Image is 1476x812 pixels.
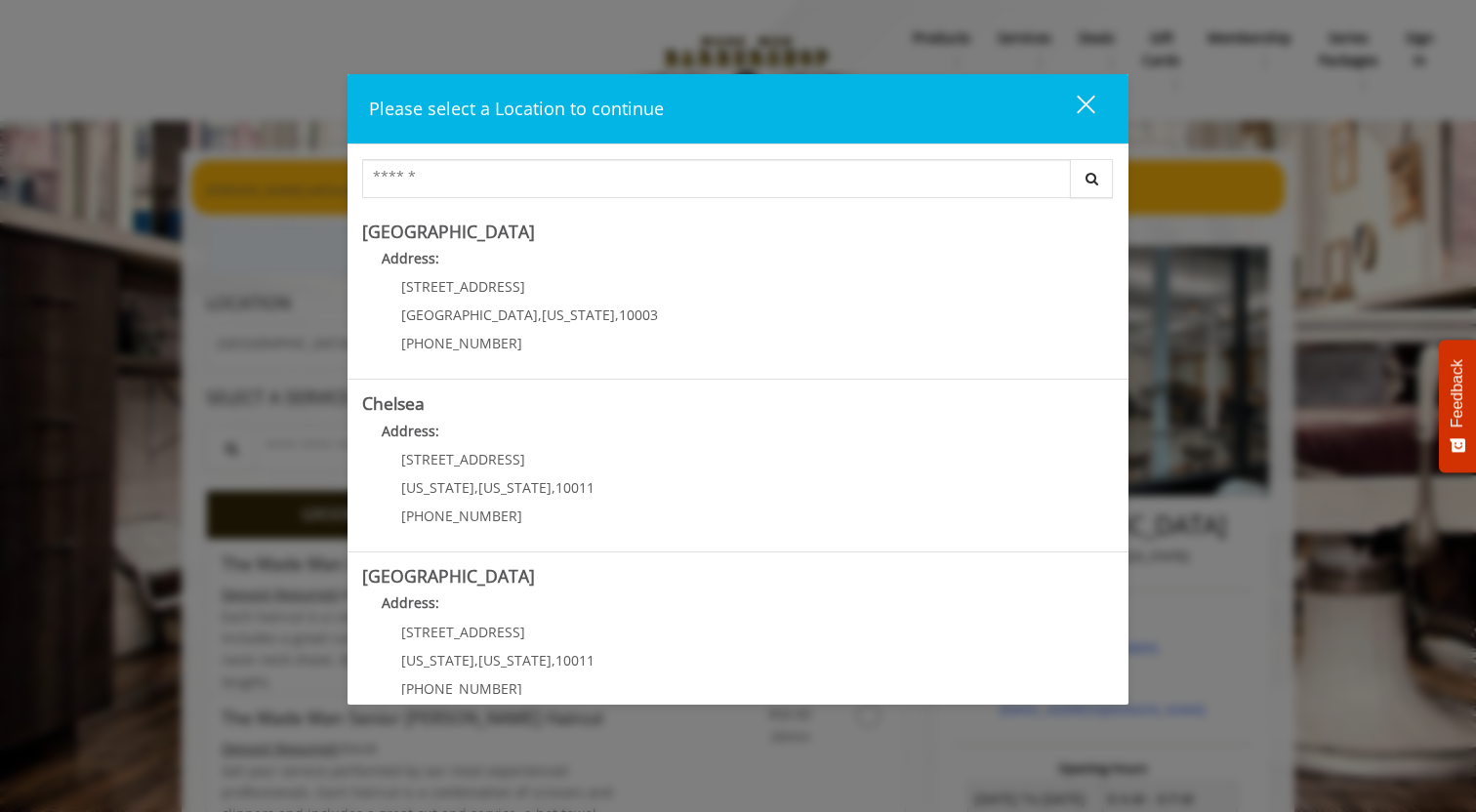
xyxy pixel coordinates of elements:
[1041,89,1107,129] button: close dialog
[401,450,525,468] span: [STREET_ADDRESS]
[382,593,439,612] b: Address:
[401,478,474,497] span: [US_STATE]
[474,478,478,497] span: ,
[362,391,425,415] b: Chelsea
[542,305,615,324] span: [US_STATE]
[401,305,538,324] span: [GEOGRAPHIC_DATA]
[538,305,542,324] span: ,
[474,651,478,670] span: ,
[401,507,522,525] span: [PHONE_NUMBER]
[362,220,535,243] b: [GEOGRAPHIC_DATA]
[362,159,1114,208] div: Center Select
[369,97,664,120] span: Please select a Location to continue
[401,277,525,296] span: [STREET_ADDRESS]
[1054,94,1093,123] div: close dialog
[401,651,474,670] span: [US_STATE]
[615,305,619,324] span: ,
[382,249,439,267] b: Address:
[401,334,522,352] span: [PHONE_NUMBER]
[1449,359,1466,427] span: Feedback
[362,159,1071,198] input: Search Center
[401,623,525,641] span: [STREET_ADDRESS]
[478,478,552,497] span: [US_STATE]
[552,478,555,497] span: ,
[1439,340,1476,472] button: Feedback - Show survey
[401,679,522,698] span: [PHONE_NUMBER]
[478,651,552,670] span: [US_STATE]
[555,651,594,670] span: 10011
[619,305,658,324] span: 10003
[552,651,555,670] span: ,
[555,478,594,497] span: 10011
[1081,172,1103,185] i: Search button
[362,564,535,588] b: [GEOGRAPHIC_DATA]
[382,422,439,440] b: Address:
